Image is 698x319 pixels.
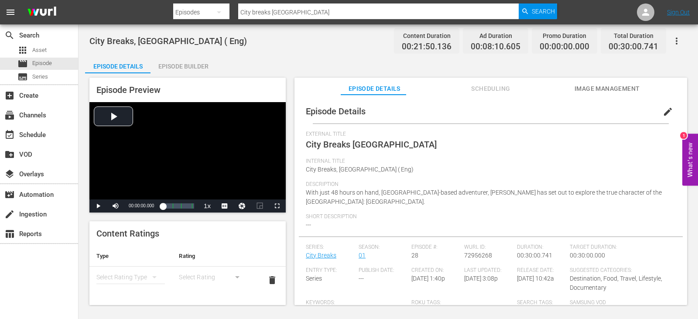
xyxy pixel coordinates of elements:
[663,106,673,117] span: edit
[172,246,254,267] th: Rating
[306,275,322,282] span: Series
[609,30,658,42] div: Total Duration
[32,46,47,55] span: Asset
[4,169,15,179] span: Overlays
[89,246,172,267] th: Type
[4,130,15,140] span: Schedule
[306,221,311,228] span: ---
[517,275,554,282] span: [DATE] 10:42a
[17,72,28,82] span: Series
[17,58,28,69] span: Episode
[163,203,194,209] div: Progress Bar
[411,299,513,306] span: Roku Tags:
[517,244,565,251] span: Duration:
[359,267,407,274] span: Publish Date:
[342,83,407,94] span: Episode Details
[4,209,15,220] span: Ingestion
[570,299,618,313] span: Samsung VOD Row:
[517,299,565,306] span: Search Tags:
[96,85,161,95] span: Episode Preview
[89,199,107,213] button: Play
[570,252,605,259] span: 00:30:00.000
[216,199,233,213] button: Captions
[464,275,498,282] span: [DATE] 3:08p
[89,36,247,46] span: City Breaks, [GEOGRAPHIC_DATA] ( Eng)
[680,132,687,139] div: 1
[21,2,63,23] img: ans4CAIJ8jUAAAAAAAAAAAAAAAAAAAAAAAAgQb4GAAAAAAAAAAAAAAAAAAAAAAAAJMjXAAAAAAAAAAAAAAAAAAAAAAAAgAT5G...
[411,275,445,282] span: [DATE] 1:40p
[471,42,520,52] span: 00:08:10.605
[458,83,523,94] span: Scheduling
[85,56,151,73] button: Episode Details
[32,72,48,81] span: Series
[32,59,52,68] span: Episode
[575,83,640,94] span: Image Management
[4,110,15,120] span: Channels
[517,252,552,259] span: 00:30:00.741
[570,267,671,274] span: Suggested Categories:
[251,199,268,213] button: Picture-in-Picture
[464,244,513,251] span: Wurl ID:
[517,267,565,274] span: Release Date:
[268,199,286,213] button: Fullscreen
[129,203,154,208] span: 00:00:00.000
[306,106,366,117] span: Episode Details
[540,42,589,52] span: 00:00:00.000
[306,131,671,138] span: External Title
[471,30,520,42] div: Ad Duration
[89,246,286,294] table: simple table
[411,244,460,251] span: Episode #:
[519,3,557,19] button: Search
[4,189,15,200] span: Automation
[107,199,124,213] button: Mute
[682,134,698,185] button: Open Feedback Widget
[540,30,589,42] div: Promo Duration
[198,199,216,213] button: Playback Rate
[306,189,662,205] span: With just 48 hours on hand, [GEOGRAPHIC_DATA]-based adventurer, [PERSON_NAME] has set out to expl...
[359,275,364,282] span: ---
[85,56,151,77] div: Episode Details
[4,30,15,41] span: Search
[17,45,28,55] span: Asset
[464,252,492,259] span: 72956268
[306,139,437,150] span: City Breaks [GEOGRAPHIC_DATA]
[359,252,366,259] a: 01
[306,252,336,259] a: City Breaks
[4,229,15,239] span: Reports
[267,275,277,285] span: delete
[306,213,671,220] span: Short Description
[411,252,418,259] span: 28
[359,244,407,251] span: Season:
[570,244,671,251] span: Target Duration:
[306,158,671,165] span: Internal Title
[233,199,251,213] button: Jump To Time
[96,228,159,239] span: Content Ratings
[570,275,662,291] span: Destination, Food, Travel, Lifestyle, Documentary
[411,267,460,274] span: Created On:
[306,181,671,188] span: Description
[609,42,658,52] span: 00:30:00.741
[4,90,15,101] span: Create
[464,267,513,274] span: Last Updated:
[306,166,414,173] span: City Breaks, [GEOGRAPHIC_DATA] ( Eng)
[402,30,452,42] div: Content Duration
[262,270,283,291] button: delete
[532,3,555,19] span: Search
[89,102,286,213] div: Video Player
[5,7,16,17] span: menu
[4,149,15,160] span: VOD
[402,42,452,52] span: 00:21:50.136
[306,244,354,251] span: Series:
[151,56,216,73] button: Episode Builder
[657,101,678,122] button: edit
[151,56,216,77] div: Episode Builder
[667,9,690,16] a: Sign Out
[306,299,407,306] span: Keywords:
[306,267,354,274] span: Entry Type:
